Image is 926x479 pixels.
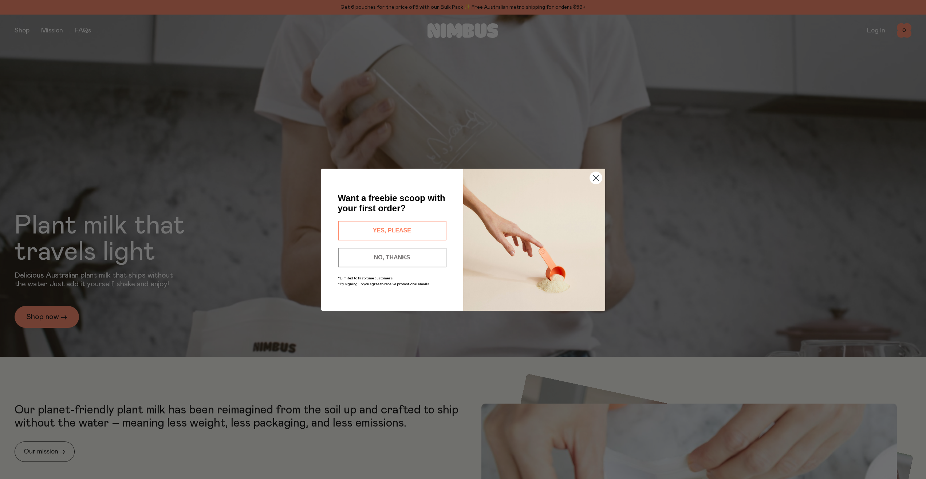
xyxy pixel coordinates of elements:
[338,282,429,286] span: *By signing up you agree to receive promotional emails
[338,221,446,240] button: YES, PLEASE
[590,172,602,184] button: Close dialog
[338,193,445,213] span: Want a freebie scoop with your first order?
[338,248,446,267] button: NO, THANKS
[463,169,605,311] img: c0d45117-8e62-4a02-9742-374a5db49d45.jpeg
[338,276,393,280] span: *Limited to first-time customers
